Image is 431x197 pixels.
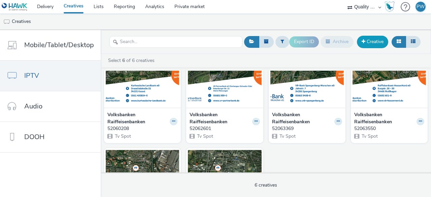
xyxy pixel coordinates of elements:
div: PW [417,2,425,12]
span: Tv Spot [361,133,378,139]
img: 52062601 visual [188,42,261,108]
strong: 6 [122,57,125,64]
button: Table [406,36,421,47]
span: DOOH [24,132,44,142]
span: IPTV [24,71,39,80]
a: Creative [357,36,388,48]
img: undefined Logo [2,3,28,11]
img: 52063550 visual [353,42,426,108]
span: Audio [24,101,42,111]
span: 6 creatives [255,182,277,188]
strong: Volksbanken Raiffeisenbanken [190,111,250,125]
span: Tv Spot [114,133,131,139]
span: Tv Spot [279,133,296,139]
div: 52063550 [354,125,422,132]
strong: Volksbanken Raiffeisenbanken [107,111,168,125]
span: Mobile/Tablet/Desktop [24,40,94,50]
img: tv [3,19,10,25]
a: 52063550 [354,125,424,132]
span: Tv Spot [196,133,213,139]
button: Grid [392,36,406,47]
button: Export ID [289,36,319,47]
div: 52060208 [107,125,175,132]
a: Hawk Academy [385,1,397,12]
img: Hawk Academy [385,1,395,12]
img: 52060208 visual [106,42,179,108]
div: 52062601 [190,125,257,132]
button: Archive [321,36,354,47]
a: 52062601 [190,125,260,132]
a: Select of 6 creatives [107,57,157,64]
strong: Volksbanken Raiffeisenbanken [354,111,415,125]
a: 52060208 [107,125,177,132]
div: 52063369 [272,125,339,132]
strong: Volksbanken Raiffeisenbanken [272,111,333,125]
input: Search... [109,36,242,48]
img: 52063369 visual [270,42,344,108]
a: 52063369 [272,125,342,132]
